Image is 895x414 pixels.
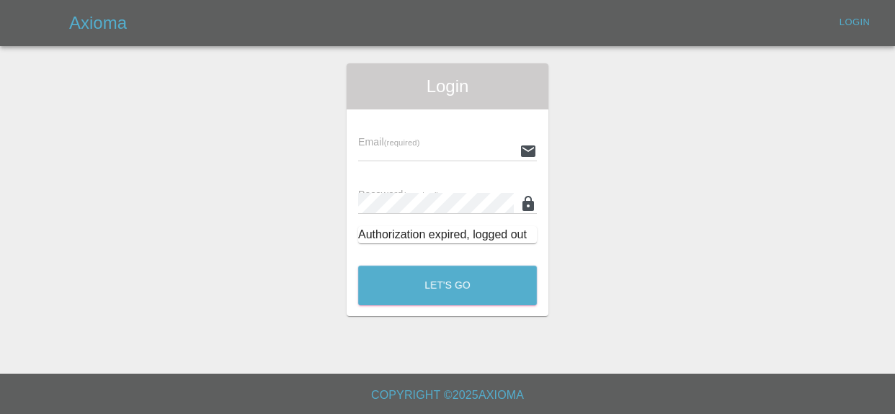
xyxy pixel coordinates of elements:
[384,138,420,147] small: (required)
[69,12,127,35] h5: Axioma
[832,12,878,34] a: Login
[358,266,537,305] button: Let's Go
[358,189,439,200] span: Password
[358,226,537,243] div: Authorization expired, logged out
[358,75,537,98] span: Login
[358,136,419,148] span: Email
[404,191,440,199] small: (required)
[12,385,883,405] h6: Copyright © 2025 Axioma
